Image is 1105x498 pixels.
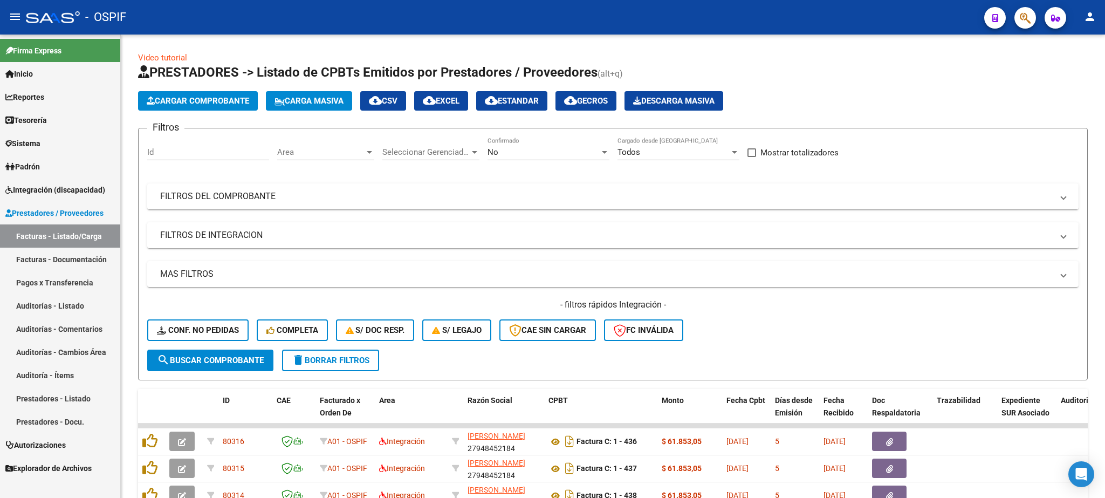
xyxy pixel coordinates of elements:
button: CSV [360,91,406,111]
span: Integración [379,437,425,446]
span: Area [277,147,365,157]
i: Descargar documento [562,433,576,450]
div: 27948452184 [468,430,540,453]
span: Area [379,396,395,405]
button: EXCEL [414,91,468,111]
button: Gecros [555,91,616,111]
span: ID [223,396,230,405]
mat-icon: person [1083,10,1096,23]
span: Fecha Cpbt [726,396,765,405]
mat-icon: cloud_download [423,94,436,107]
mat-icon: search [157,353,170,366]
span: [DATE] [726,437,749,446]
strong: $ 61.853,05 [662,464,702,473]
span: Sistema [5,138,40,149]
datatable-header-cell: Doc Respaldatoria [868,389,932,436]
button: Borrar Filtros [282,350,379,371]
span: [DATE] [726,464,749,473]
span: A01 - OSPIF [327,437,367,446]
app-download-masive: Descarga masiva de comprobantes (adjuntos) [624,91,723,111]
mat-icon: cloud_download [564,94,577,107]
datatable-header-cell: Fecha Cpbt [722,389,771,436]
span: [PERSON_NAME] [468,486,525,494]
span: Descarga Masiva [633,96,715,106]
span: Borrar Filtros [292,356,369,365]
span: Autorizaciones [5,439,66,451]
datatable-header-cell: Facturado x Orden De [315,389,375,436]
span: [PERSON_NAME] [468,432,525,440]
mat-panel-title: FILTROS DE INTEGRACION [160,229,1053,241]
mat-icon: delete [292,353,305,366]
span: Explorador de Archivos [5,462,92,474]
mat-panel-title: MAS FILTROS [160,268,1053,280]
button: Completa [257,319,328,341]
button: S/ legajo [422,319,491,341]
datatable-header-cell: Expediente SUR Asociado [997,389,1056,436]
span: Prestadores / Proveedores [5,207,104,219]
span: Razón Social [468,396,512,405]
span: Inicio [5,68,33,80]
span: 80315 [223,464,244,473]
span: Días desde Emisión [775,396,813,417]
span: Completa [266,325,318,335]
h4: - filtros rápidos Integración - [147,299,1079,311]
span: CPBT [548,396,568,405]
mat-icon: cloud_download [485,94,498,107]
span: Auditoria [1061,396,1093,405]
span: Conf. no pedidas [157,325,239,335]
button: Cargar Comprobante [138,91,258,111]
button: CAE SIN CARGAR [499,319,596,341]
span: 80316 [223,437,244,446]
span: (alt+q) [598,69,623,79]
button: S/ Doc Resp. [336,319,415,341]
strong: Factura C: 1 - 437 [576,465,637,473]
span: EXCEL [423,96,459,106]
span: [DATE] [823,437,846,446]
button: FC Inválida [604,319,683,341]
datatable-header-cell: Trazabilidad [932,389,997,436]
span: CAE [277,396,291,405]
datatable-header-cell: CPBT [544,389,657,436]
span: CSV [369,96,397,106]
datatable-header-cell: CAE [272,389,315,436]
span: FC Inválida [614,325,674,335]
span: Cargar Comprobante [147,96,249,106]
span: Todos [617,147,640,157]
mat-expansion-panel-header: FILTROS DE INTEGRACION [147,222,1079,248]
button: Carga Masiva [266,91,352,111]
mat-expansion-panel-header: FILTROS DEL COMPROBANTE [147,183,1079,209]
span: Integración [379,464,425,473]
button: Descarga Masiva [624,91,723,111]
button: Estandar [476,91,547,111]
span: Seleccionar Gerenciador [382,147,470,157]
span: Monto [662,396,684,405]
span: [PERSON_NAME] [468,459,525,467]
span: Gecros [564,96,608,106]
a: Video tutorial [138,53,187,63]
button: Buscar Comprobante [147,350,273,371]
div: 27948452184 [468,457,540,480]
span: 5 [775,437,779,446]
span: Estandar [485,96,539,106]
span: Expediente SUR Asociado [1001,396,1049,417]
span: Padrón [5,161,40,173]
span: Firma Express [5,45,61,57]
span: Buscar Comprobante [157,356,264,365]
button: Conf. no pedidas [147,319,249,341]
span: No [488,147,498,157]
mat-icon: cloud_download [369,94,382,107]
span: Carga Masiva [274,96,344,106]
span: A01 - OSPIF [327,464,367,473]
i: Descargar documento [562,460,576,477]
datatable-header-cell: Monto [657,389,722,436]
mat-expansion-panel-header: MAS FILTROS [147,261,1079,287]
mat-panel-title: FILTROS DEL COMPROBANTE [160,190,1053,202]
span: Integración (discapacidad) [5,184,105,196]
span: Reportes [5,91,44,103]
span: Mostrar totalizadores [760,146,839,159]
span: - OSPIF [85,5,126,29]
span: [DATE] [823,464,846,473]
span: Trazabilidad [937,396,980,405]
div: Open Intercom Messenger [1068,461,1094,487]
span: CAE SIN CARGAR [509,325,586,335]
